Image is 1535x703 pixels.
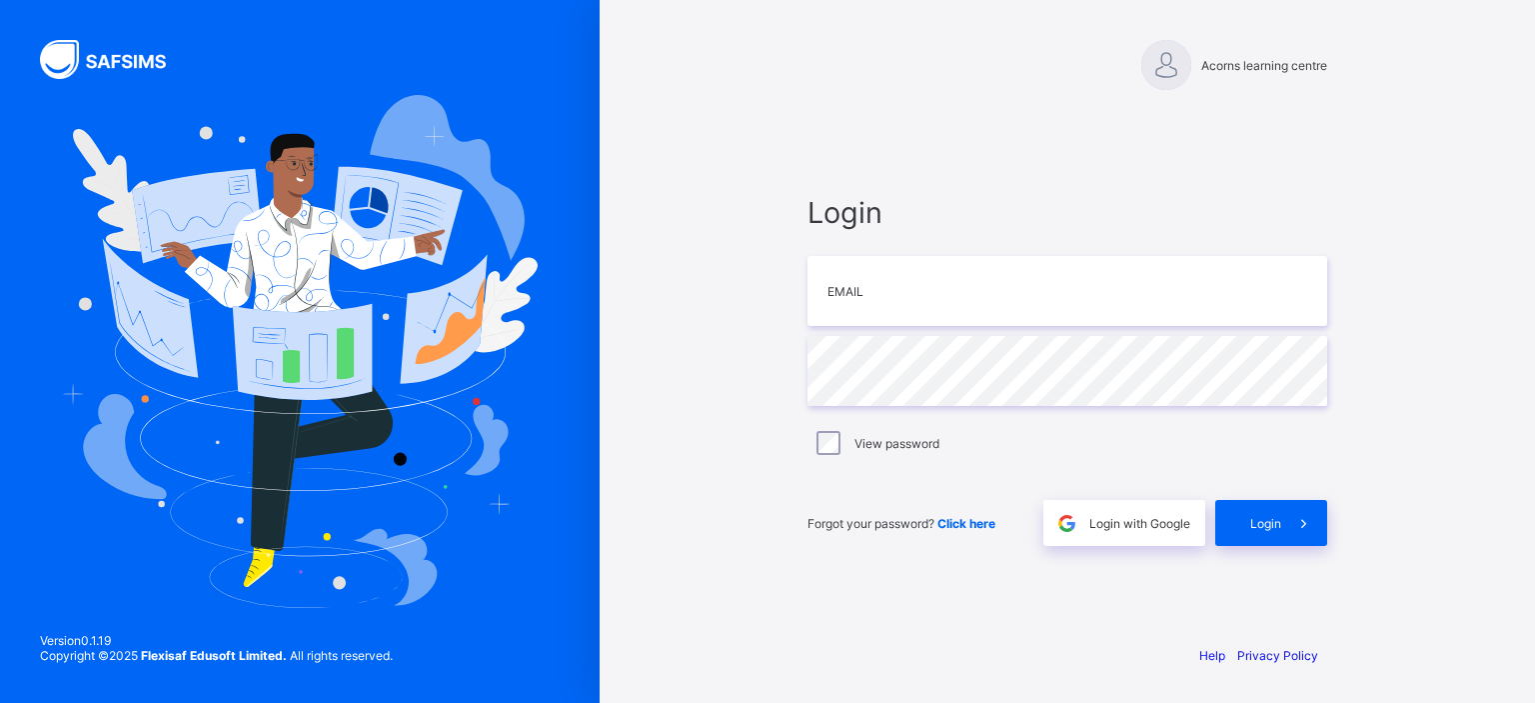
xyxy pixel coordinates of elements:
[40,633,393,648] span: Version 0.1.19
[1237,648,1318,663] a: Privacy Policy
[1250,516,1281,531] span: Login
[1055,512,1078,535] img: google.396cfc9801f0270233282035f929180a.svg
[854,436,939,451] label: View password
[937,516,995,531] a: Click here
[807,195,1327,230] span: Login
[1201,58,1327,73] span: Acorns learning centre
[807,516,995,531] span: Forgot your password?
[62,95,538,607] img: Hero Image
[1089,516,1190,531] span: Login with Google
[40,40,190,79] img: SAFSIMS Logo
[1199,648,1225,663] a: Help
[40,648,393,663] span: Copyright © 2025 All rights reserved.
[141,648,287,663] strong: Flexisaf Edusoft Limited.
